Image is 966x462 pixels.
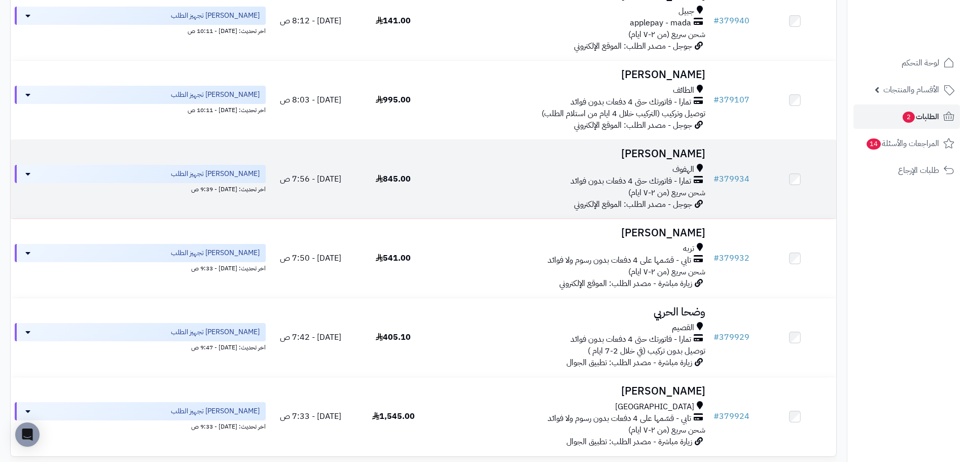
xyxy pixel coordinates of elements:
span: زيارة مباشرة - مصدر الطلب: تطبيق الجوال [566,436,692,448]
span: # [713,94,719,106]
span: # [713,331,719,343]
div: اخر تحديث: [DATE] - 9:39 ص [15,183,266,194]
span: 405.10 [376,331,411,343]
span: جبيل [678,6,694,17]
a: طلبات الإرجاع [853,158,960,183]
span: 141.00 [376,15,411,27]
span: [PERSON_NAME] تجهيز الطلب [171,90,260,100]
span: تمارا - فاتورتك حتى 4 دفعات بدون فوائد [570,334,691,345]
span: جوجل - مصدر الطلب: الموقع الإلكتروني [574,40,692,52]
span: applepay - mada [630,17,691,29]
h3: [PERSON_NAME] [439,69,705,81]
span: تمارا - فاتورتك حتى 4 دفعات بدون فوائد [570,96,691,108]
span: [PERSON_NAME] تجهيز الطلب [171,406,260,416]
span: # [713,410,719,422]
a: الطلبات2 [853,104,960,129]
span: [PERSON_NAME] تجهيز الطلب [171,327,260,337]
span: زيارة مباشرة - مصدر الطلب: الموقع الإلكتروني [559,277,692,290]
span: [DATE] - 8:12 ص [280,15,341,27]
span: [DATE] - 7:33 ص [280,410,341,422]
span: تمارا - فاتورتك حتى 4 دفعات بدون فوائد [570,175,691,187]
div: اخر تحديث: [DATE] - 9:33 ص [15,262,266,273]
a: #379929 [713,331,749,343]
h3: [PERSON_NAME] [439,227,705,239]
div: اخر تحديث: [DATE] - 10:11 ص [15,104,266,115]
div: اخر تحديث: [DATE] - 9:47 ص [15,341,266,352]
span: توصيل وتركيب (التركيب خلال 4 ايام من استلام الطلب) [542,108,705,120]
span: شحن سريع (من ٢-٧ ايام) [628,266,705,278]
a: لوحة التحكم [853,51,960,75]
a: #379107 [713,94,749,106]
a: #379934 [713,173,749,185]
span: [PERSON_NAME] تجهيز الطلب [171,169,260,179]
span: تابي - قسّمها على 4 دفعات بدون رسوم ولا فوائد [548,255,691,266]
span: 541.00 [376,252,411,264]
span: [DATE] - 7:56 ص [280,173,341,185]
span: توصيل بدون تركيب (في خلال 2-7 ايام ) [588,345,705,357]
span: شحن سريع (من ٢-٧ ايام) [628,424,705,436]
span: الهفوف [672,164,694,175]
span: 1,545.00 [372,410,415,422]
span: # [713,173,719,185]
span: الأقسام والمنتجات [883,83,939,97]
span: جوجل - مصدر الطلب: الموقع الإلكتروني [574,198,692,210]
span: [DATE] - 7:50 ص [280,252,341,264]
div: اخر تحديث: [DATE] - 10:11 ص [15,25,266,35]
span: لوحة التحكم [902,56,939,70]
span: شحن سريع (من ٢-٧ ايام) [628,28,705,41]
div: Open Intercom Messenger [15,422,40,447]
a: #379932 [713,252,749,264]
span: [GEOGRAPHIC_DATA] [615,401,694,413]
span: زيارة مباشرة - مصدر الطلب: تطبيق الجوال [566,357,692,369]
span: طلبات الإرجاع [898,163,939,177]
span: # [713,252,719,264]
span: 995.00 [376,94,411,106]
span: [DATE] - 7:42 ص [280,331,341,343]
span: تربه [683,243,694,255]
h3: وضحا الحربي [439,306,705,318]
a: #379924 [713,410,749,422]
span: تابي - قسّمها على 4 دفعات بدون رسوم ولا فوائد [548,413,691,424]
span: # [713,15,719,27]
span: [PERSON_NAME] تجهيز الطلب [171,11,260,21]
h3: [PERSON_NAME] [439,385,705,397]
span: [PERSON_NAME] تجهيز الطلب [171,248,260,258]
span: 2 [903,112,915,123]
span: 14 [867,138,881,150]
span: المراجعات والأسئلة [866,136,939,151]
h3: [PERSON_NAME] [439,148,705,160]
span: [DATE] - 8:03 ص [280,94,341,106]
span: القصيم [672,322,694,334]
div: اخر تحديث: [DATE] - 9:33 ص [15,420,266,431]
a: المراجعات والأسئلة14 [853,131,960,156]
span: جوجل - مصدر الطلب: الموقع الإلكتروني [574,119,692,131]
span: 845.00 [376,173,411,185]
a: #379940 [713,15,749,27]
img: logo-2.png [897,27,956,49]
span: الطلبات [902,110,939,124]
span: شحن سريع (من ٢-٧ ايام) [628,187,705,199]
span: الطائف [673,85,694,96]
